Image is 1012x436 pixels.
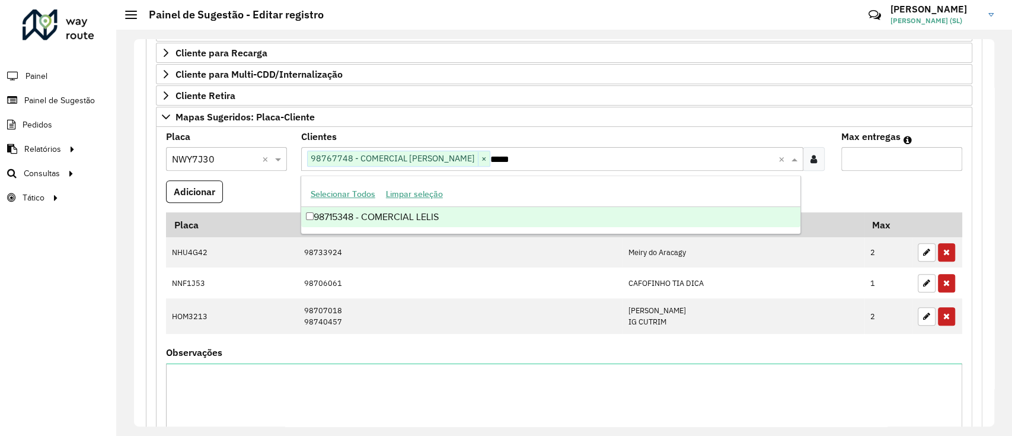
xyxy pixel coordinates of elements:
td: [PERSON_NAME] IG CUTRIM [622,298,864,333]
span: Painel [25,70,47,82]
h2: Painel de Sugestão - Editar registro [137,8,324,21]
span: [PERSON_NAME] (SL) [890,15,979,26]
em: Máximo de clientes que serão colocados na mesma rota com os clientes informados [904,135,912,145]
span: Painel de Sugestão [24,94,95,107]
td: 2 [864,237,912,268]
span: Clear all [262,152,272,166]
a: Cliente Retira [156,85,972,106]
td: 98706061 [298,268,622,298]
td: HOM3213 [166,298,298,333]
span: Pedidos [23,119,52,131]
span: Clear all [778,152,788,166]
span: Relatórios [24,143,61,155]
span: Consultas [24,167,60,180]
td: NHU4G42 [166,237,298,268]
span: 98767748 - COMERCIAL [PERSON_NAME] [308,151,478,166]
td: 1 [864,268,912,298]
div: 98715348 - COMERCIAL LELIS [301,207,800,227]
label: Max entregas [841,129,901,144]
button: Selecionar Todos [305,185,381,203]
span: Mapas Sugeridos: Placa-Cliente [175,112,315,122]
button: Adicionar [166,180,223,203]
td: CAFOFINHO TIA DICA [622,268,864,298]
span: Cliente para Recarga [175,48,267,58]
th: Placa [166,212,298,237]
label: Observações [166,345,222,359]
td: Meiry do Aracagy [622,237,864,268]
a: Cliente para Recarga [156,43,972,63]
button: Limpar seleção [381,185,448,203]
a: Contato Rápido [862,2,888,28]
label: Clientes [301,129,337,144]
label: Placa [166,129,190,144]
span: Cliente para Multi-CDD/Internalização [175,69,343,79]
h3: [PERSON_NAME] [890,4,979,15]
th: Código Cliente [298,212,622,237]
span: Cliente Retira [175,91,235,100]
th: Max [864,212,912,237]
td: NNF1J53 [166,268,298,298]
td: 98707018 98740457 [298,298,622,333]
ng-dropdown-panel: Options list [301,176,801,234]
span: Tático [23,192,44,204]
td: 2 [864,298,912,333]
span: × [478,152,490,166]
a: Cliente para Multi-CDD/Internalização [156,64,972,84]
td: 98733924 [298,237,622,268]
a: Mapas Sugeridos: Placa-Cliente [156,107,972,127]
